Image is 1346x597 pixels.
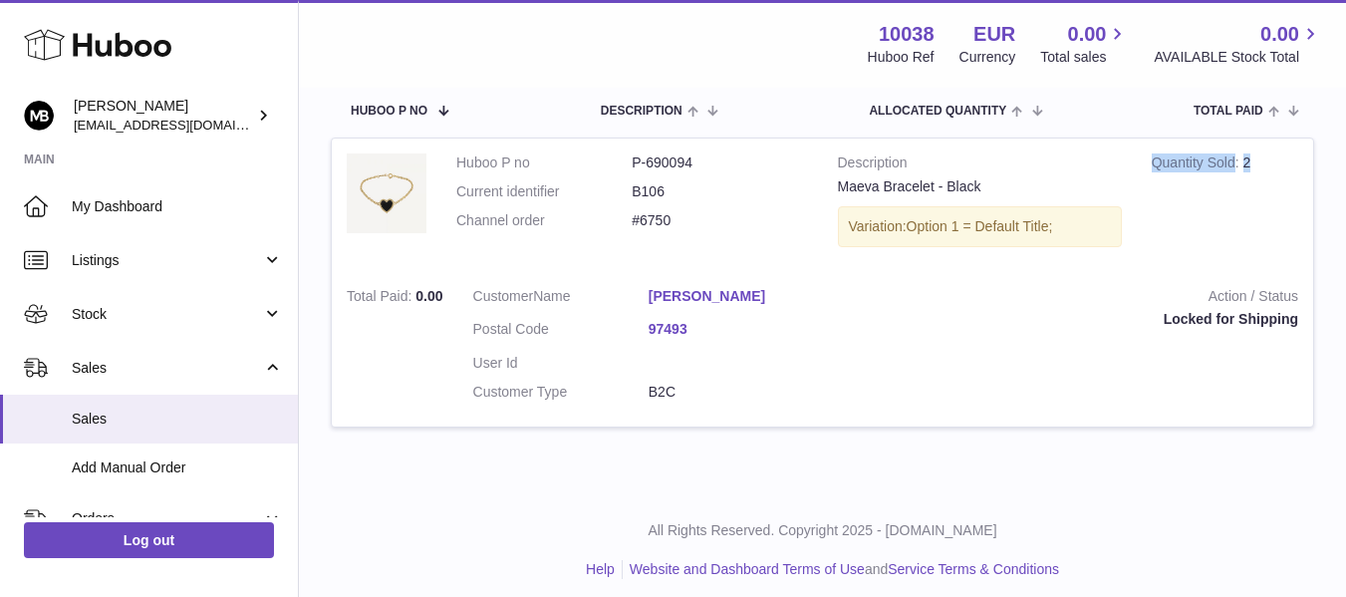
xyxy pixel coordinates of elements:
[347,153,426,233] img: 100381675492930.jpg
[1040,48,1129,67] span: Total sales
[72,197,283,216] span: My Dashboard
[1068,21,1107,48] span: 0.00
[456,153,632,172] dt: Huboo P no
[456,211,632,230] dt: Channel order
[868,48,935,67] div: Huboo Ref
[586,561,615,577] a: Help
[888,561,1059,577] a: Service Terms & Conditions
[473,287,649,311] dt: Name
[72,410,283,429] span: Sales
[74,117,293,133] span: [EMAIL_ADDRESS][DOMAIN_NAME]
[649,287,824,306] a: [PERSON_NAME]
[854,287,1298,311] strong: Action / Status
[24,101,54,131] img: hi@margotbardot.com
[869,105,1006,118] span: ALLOCATED Quantity
[959,48,1016,67] div: Currency
[879,21,935,48] strong: 10038
[649,320,824,339] a: 97493
[1154,21,1322,67] a: 0.00 AVAILABLE Stock Total
[632,153,807,172] dd: P-690094
[72,359,262,378] span: Sales
[1152,154,1243,175] strong: Quantity Sold
[473,320,649,344] dt: Postal Code
[473,383,649,402] dt: Customer Type
[347,288,415,309] strong: Total Paid
[632,182,807,201] dd: B106
[24,522,274,558] a: Log out
[1260,21,1299,48] span: 0.00
[74,97,253,135] div: [PERSON_NAME]
[907,218,1053,234] span: Option 1 = Default Title;
[1154,48,1322,67] span: AVAILABLE Stock Total
[854,310,1298,329] div: Locked for Shipping
[838,153,1122,177] strong: Description
[973,21,1015,48] strong: EUR
[632,211,807,230] dd: #6750
[473,288,534,304] span: Customer
[351,105,427,118] span: Huboo P no
[649,383,824,402] dd: B2C
[415,288,442,304] span: 0.00
[623,560,1059,579] li: and
[72,305,262,324] span: Stock
[630,561,865,577] a: Website and Dashboard Terms of Use
[601,105,682,118] span: Description
[315,521,1330,540] p: All Rights Reserved. Copyright 2025 - [DOMAIN_NAME]
[456,182,632,201] dt: Current identifier
[72,509,262,528] span: Orders
[473,354,649,373] dt: User Id
[838,206,1122,247] div: Variation:
[72,251,262,270] span: Listings
[1194,105,1263,118] span: Total paid
[1137,139,1313,272] td: 2
[838,177,1122,196] div: Maeva Bracelet - Black
[1040,21,1129,67] a: 0.00 Total sales
[72,458,283,477] span: Add Manual Order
